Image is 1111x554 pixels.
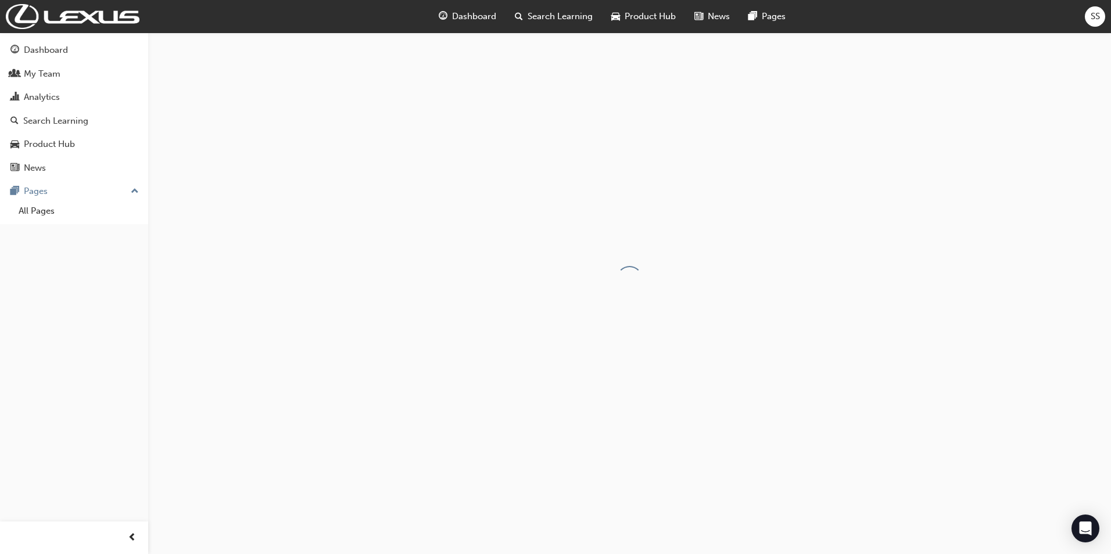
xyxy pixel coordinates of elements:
[762,10,786,23] span: Pages
[5,39,144,61] a: Dashboard
[24,138,75,151] div: Product Hub
[6,4,139,29] img: Trak
[24,185,48,198] div: Pages
[602,5,685,28] a: car-iconProduct Hub
[685,5,739,28] a: news-iconNews
[24,91,60,104] div: Analytics
[625,10,676,23] span: Product Hub
[131,184,139,199] span: up-icon
[5,37,144,181] button: DashboardMy TeamAnalyticsSearch LearningProduct HubNews
[452,10,496,23] span: Dashboard
[515,9,523,24] span: search-icon
[5,181,144,202] button: Pages
[5,87,144,108] a: Analytics
[5,110,144,132] a: Search Learning
[1085,6,1105,27] button: SS
[10,139,19,150] span: car-icon
[10,69,19,80] span: people-icon
[24,161,46,175] div: News
[611,9,620,24] span: car-icon
[14,202,144,220] a: All Pages
[739,5,795,28] a: pages-iconPages
[23,114,88,128] div: Search Learning
[439,9,447,24] span: guage-icon
[5,157,144,179] a: News
[10,163,19,174] span: news-icon
[1091,10,1100,23] span: SS
[5,63,144,85] a: My Team
[10,116,19,127] span: search-icon
[506,5,602,28] a: search-iconSearch Learning
[128,531,137,545] span: prev-icon
[694,9,703,24] span: news-icon
[708,10,730,23] span: News
[10,186,19,197] span: pages-icon
[1071,515,1099,542] div: Open Intercom Messenger
[24,44,68,57] div: Dashboard
[748,9,757,24] span: pages-icon
[10,45,19,56] span: guage-icon
[429,5,506,28] a: guage-iconDashboard
[528,10,593,23] span: Search Learning
[5,134,144,155] a: Product Hub
[24,67,60,81] div: My Team
[10,92,19,103] span: chart-icon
